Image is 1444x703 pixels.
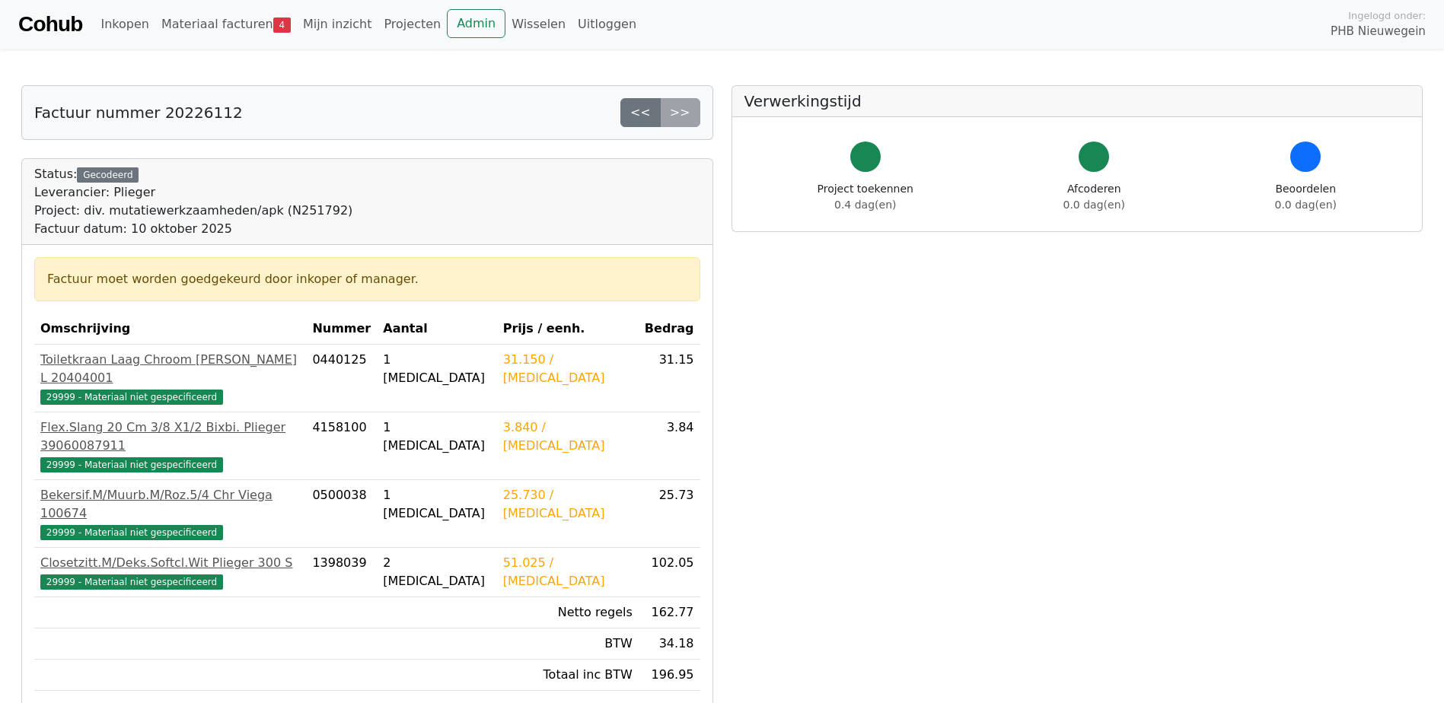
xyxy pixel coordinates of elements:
[639,412,700,480] td: 3.84
[40,351,300,406] a: Toiletkraan Laag Chroom [PERSON_NAME] L 2040400129999 - Materiaal niet gespecificeerd
[572,9,642,40] a: Uitloggen
[34,220,352,238] div: Factuur datum: 10 oktober 2025
[306,480,377,548] td: 0500038
[40,390,223,405] span: 29999 - Materiaal niet gespecificeerd
[34,103,243,122] h5: Factuur nummer 20226112
[383,486,490,523] div: 1 [MEDICAL_DATA]
[34,165,352,238] div: Status:
[34,313,306,345] th: Omschrijving
[383,351,490,387] div: 1 [MEDICAL_DATA]
[40,554,300,590] a: Closetzitt.M/Deks.Softcl.Wit Plieger 300 S29999 - Materiaal niet gespecificeerd
[1275,199,1337,211] span: 0.0 dag(en)
[1331,23,1426,40] span: PHB Nieuwegein
[503,351,633,387] div: 31.150 / [MEDICAL_DATA]
[306,412,377,480] td: 4158100
[1063,181,1125,213] div: Afcoderen
[497,660,639,691] td: Totaal inc BTW
[505,9,572,40] a: Wisselen
[497,313,639,345] th: Prijs / eenh.
[497,628,639,660] td: BTW
[818,181,913,213] div: Project toekennen
[383,554,490,590] div: 2 [MEDICAL_DATA]
[1348,8,1426,23] span: Ingelogd onder:
[639,660,700,691] td: 196.95
[639,480,700,548] td: 25.73
[40,486,300,541] a: Bekersif.M/Muurb.M/Roz.5/4 Chr Viega 10067429999 - Materiaal niet gespecificeerd
[40,525,223,540] span: 29999 - Materiaal niet gespecificeerd
[383,418,490,455] div: 1 [MEDICAL_DATA]
[34,183,352,202] div: Leverancier: Plieger
[503,554,633,590] div: 51.025 / [MEDICAL_DATA]
[306,345,377,412] td: 0440125
[34,202,352,220] div: Project: div. mutatiewerkzaamheden/apk (N251792)
[503,486,633,523] div: 25.730 / [MEDICAL_DATA]
[40,574,223,590] span: 29999 - Materiaal niet gespecificeerd
[1275,181,1337,213] div: Beoordelen
[834,199,896,211] span: 0.4 dag(en)
[744,92,1411,110] h5: Verwerkingstijd
[639,597,700,628] td: 162.77
[447,9,505,38] a: Admin
[155,9,297,40] a: Materiaal facturen4
[40,418,300,473] a: Flex.Slang 20 Cm 3/8 X1/2 Bixbi. Plieger 3906008791129999 - Materiaal niet gespecificeerd
[40,418,300,455] div: Flex.Slang 20 Cm 3/8 X1/2 Bixbi. Plieger 39060087911
[503,418,633,455] div: 3.840 / [MEDICAL_DATA]
[639,313,700,345] th: Bedrag
[378,9,447,40] a: Projecten
[620,98,661,127] a: <<
[40,351,300,387] div: Toiletkraan Laag Chroom [PERSON_NAME] L 20404001
[77,167,139,183] div: Gecodeerd
[639,548,700,597] td: 102.05
[497,597,639,628] td: Netto regels
[377,313,496,345] th: Aantal
[1063,199,1125,211] span: 0.0 dag(en)
[47,270,687,288] div: Factuur moet worden goedgekeurd door inkoper of manager.
[40,457,223,472] span: 29999 - Materiaal niet gespecificeerd
[306,313,377,345] th: Nummer
[639,345,700,412] td: 31.15
[40,486,300,523] div: Bekersif.M/Muurb.M/Roz.5/4 Chr Viega 100674
[94,9,155,40] a: Inkopen
[639,628,700,660] td: 34.18
[297,9,378,40] a: Mijn inzicht
[306,548,377,597] td: 1398039
[18,6,82,43] a: Cohub
[40,554,300,572] div: Closetzitt.M/Deks.Softcl.Wit Plieger 300 S
[273,17,291,33] span: 4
